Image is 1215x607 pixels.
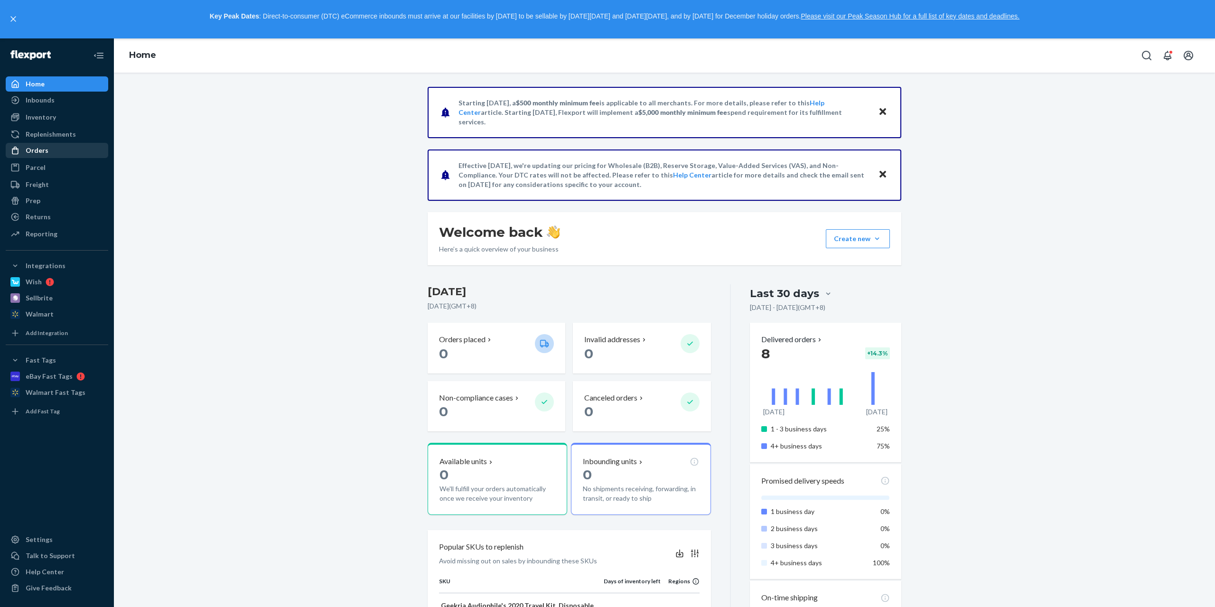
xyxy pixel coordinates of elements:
p: Non-compliance cases [439,392,513,403]
a: Sellbrite [6,290,108,306]
a: Help Center [6,564,108,579]
div: Home [26,79,45,89]
button: Invalid addresses 0 [573,323,710,374]
div: Walmart [26,309,54,319]
span: 0 [439,467,449,483]
p: Here’s a quick overview of your business [439,244,560,254]
a: Parcel [6,160,108,175]
a: Freight [6,177,108,192]
span: 0 [584,346,593,362]
p: Available units [439,456,487,467]
div: Reporting [26,229,57,239]
img: Flexport logo [10,50,51,60]
a: Talk to Support [6,548,108,563]
button: Available units0We'll fulfill your orders automatically once we receive your inventory [428,443,567,515]
div: Talk to Support [26,551,75,560]
a: Home [129,50,156,60]
div: Replenishments [26,130,76,139]
a: Inventory [6,110,108,125]
p: No shipments receiving, forwarding, in transit, or ready to ship [583,484,699,503]
div: Parcel [26,163,46,172]
h3: [DATE] [428,284,711,299]
strong: Key Peak Dates [210,12,259,20]
span: 0 [583,467,592,483]
button: Integrations [6,258,108,273]
a: Add Fast Tag [6,404,108,419]
p: We'll fulfill your orders automatically once we receive your inventory [439,484,555,503]
div: Last 30 days [750,286,819,301]
div: + 14.3 % [865,347,890,359]
span: 0% [880,542,890,550]
a: Home [6,76,108,92]
div: Wish [26,277,42,287]
a: Wish [6,274,108,289]
p: [DATE] [866,407,888,417]
button: Open Search Box [1137,46,1156,65]
span: $500 monthly minimum fee [516,99,599,107]
p: Canceled orders [584,392,637,403]
p: Promised delivery speeds [761,476,844,486]
div: Fast Tags [26,355,56,365]
ol: breadcrumbs [121,42,164,69]
p: 1 business day [771,507,864,516]
a: eBay Fast Tags [6,369,108,384]
button: Open account menu [1179,46,1198,65]
button: close, [9,14,18,24]
button: Canceled orders 0 [573,381,710,432]
a: Walmart [6,307,108,322]
button: Create new [826,229,890,248]
button: Inbounding units0No shipments receiving, forwarding, in transit, or ready to ship [571,443,710,515]
p: Avoid missing out on sales by inbounding these SKUs [439,556,597,566]
p: [DATE] ( GMT+8 ) [428,301,711,311]
div: Regions [661,577,700,585]
span: 75% [877,442,890,450]
button: Give Feedback [6,580,108,596]
th: Days of inventory left [604,577,661,593]
div: Inventory [26,112,56,122]
span: 0% [880,524,890,532]
span: 0 [439,346,448,362]
div: Integrations [26,261,65,271]
p: Effective [DATE], we're updating our pricing for Wholesale (B2B), Reserve Storage, Value-Added Se... [458,161,869,189]
div: Walmart Fast Tags [26,388,85,397]
div: Settings [26,535,53,544]
span: 25% [877,425,890,433]
p: : Direct-to-consumer (DTC) eCommerce inbounds must arrive at our facilities by [DATE] to be sella... [23,9,1206,25]
div: Orders [26,146,48,155]
p: Orders placed [439,334,486,345]
button: Close [877,105,889,119]
img: hand-wave emoji [547,225,560,239]
button: Fast Tags [6,353,108,368]
div: Give Feedback [26,583,72,593]
th: SKU [439,577,604,593]
span: 100% [873,559,890,567]
button: Orders placed 0 [428,323,565,374]
p: 4+ business days [771,558,864,568]
div: Returns [26,212,51,222]
div: Inbounds [26,95,55,105]
span: $5,000 monthly minimum fee [638,108,727,116]
button: Delivered orders [761,334,823,345]
span: 0 [439,403,448,420]
div: eBay Fast Tags [26,372,73,381]
a: Help Center [673,171,711,179]
h1: Welcome back [439,224,560,241]
p: Invalid addresses [584,334,640,345]
a: Please visit our Peak Season Hub for a full list of key dates and deadlines. [801,12,1019,20]
a: Add Integration [6,326,108,341]
a: Reporting [6,226,108,242]
div: Add Integration [26,329,68,337]
a: Prep [6,193,108,208]
div: Freight [26,180,49,189]
a: Help Center [458,99,824,116]
p: [DATE] - [DATE] ( GMT+8 ) [750,303,825,312]
div: Sellbrite [26,293,53,303]
p: Popular SKUs to replenish [439,542,523,552]
p: [DATE] [763,407,785,417]
a: Walmart Fast Tags [6,385,108,400]
a: Orders [6,143,108,158]
button: Close Navigation [89,46,108,65]
button: Non-compliance cases 0 [428,381,565,432]
div: Add Fast Tag [26,407,60,415]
